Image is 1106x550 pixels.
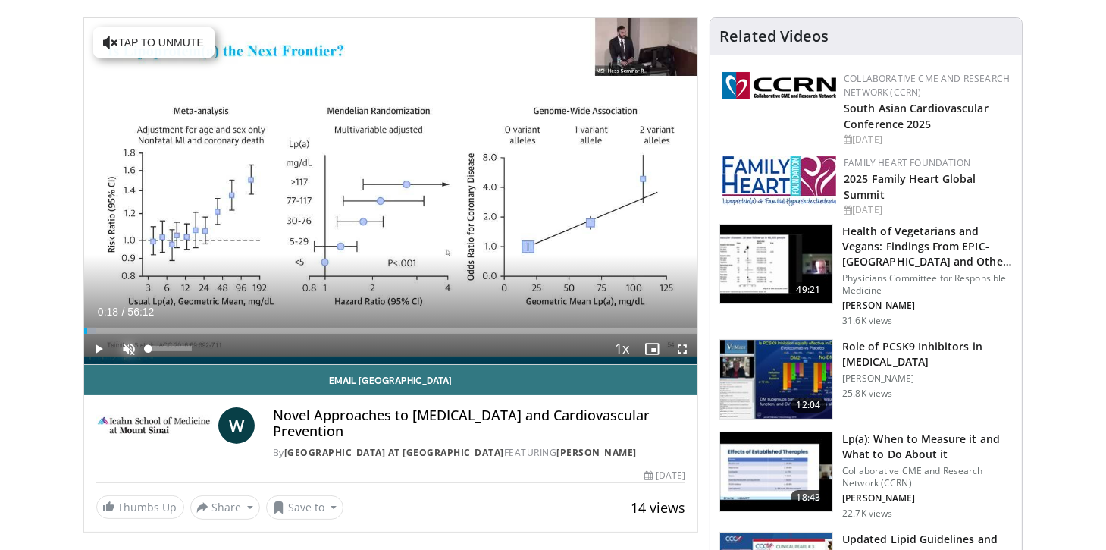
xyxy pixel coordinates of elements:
[720,432,832,511] img: 7a20132b-96bf-405a-bedd-783937203c38.150x105_q85_crop-smart_upscale.jpg
[122,306,125,318] span: /
[96,495,184,519] a: Thumbs Up
[722,72,836,99] img: a04ee3ba-8487-4636-b0fb-5e8d268f3737.png.150x105_q85_autocrop_double_scale_upscale_version-0.2.png
[844,156,970,169] a: Family Heart Foundation
[844,133,1010,146] div: [DATE]
[844,101,989,131] a: South Asian Cardiovascular Conference 2025
[842,272,1013,297] p: Physicians Committee for Responsible Medicine
[719,339,1013,420] a: 12:04 Role of PCSK9 Inhibitors in [MEDICAL_DATA] [PERSON_NAME] 25.8K views
[218,407,255,444] a: W
[556,446,637,459] a: [PERSON_NAME]
[844,171,976,202] a: 2025 Family Heart Global Summit
[84,18,698,365] video-js: Video Player
[606,334,637,364] button: Playback Rate
[842,508,892,520] p: 22.7K views
[719,432,1013,520] a: 18:43 Lp(a): When to Measure it and What to Do About it Collaborative CME and Research Network (C...
[842,315,892,327] p: 31.6K views
[842,432,1013,462] h3: Lp(a): When to Measure it and What to Do About it
[842,465,1013,489] p: Collaborative CME and Research Network (CCRN)
[84,328,698,334] div: Progress Bar
[842,339,1013,369] h3: Role of PCSK9 Inhibitors in [MEDICAL_DATA]
[791,490,827,505] span: 18:43
[844,72,1010,99] a: Collaborative CME and Research Network (CCRN)
[720,225,832,303] img: 606f2b51-b844-428b-aa21-8c0c72d5a896.150x105_q85_crop-smart_upscale.jpg
[844,203,1010,217] div: [DATE]
[266,495,343,520] button: Save to
[842,224,1013,269] h3: Health of Vegetarians and Vegans: Findings From EPIC-[GEOGRAPHIC_DATA] and Othe…
[842,300,1013,312] p: [PERSON_NAME]
[273,407,685,440] h4: Novel Approaches to [MEDICAL_DATA] and Cardiovascular Prevention
[842,388,892,400] p: 25.8K views
[273,446,685,460] div: By FEATURING
[84,365,698,395] a: Email [GEOGRAPHIC_DATA]
[98,306,118,318] span: 0:18
[791,398,827,413] span: 12:04
[127,306,154,318] span: 56:12
[114,334,145,364] button: Unmute
[149,346,192,351] div: Volume Level
[720,340,832,419] img: 3346fd73-c5f9-4d1f-bb16-7b1903aae427.150x105_q85_crop-smart_upscale.jpg
[93,27,215,58] button: Tap to unmute
[644,469,685,482] div: [DATE]
[667,334,697,364] button: Fullscreen
[719,27,829,46] h4: Related Videos
[719,224,1013,327] a: 49:21 Health of Vegetarians and Vegans: Findings From EPIC-[GEOGRAPHIC_DATA] and Othe… Physicians...
[190,495,261,520] button: Share
[637,334,667,364] button: Enable picture-in-picture mode
[722,156,836,206] img: 96363db5-6b1b-407f-974b-715268b29f70.jpeg.150x105_q85_autocrop_double_scale_upscale_version-0.2.jpg
[84,334,114,364] button: Play
[791,282,827,297] span: 49:21
[842,492,1013,504] p: [PERSON_NAME]
[631,498,685,517] span: 14 views
[842,372,1013,385] p: [PERSON_NAME]
[96,407,212,444] img: Icahn School of Medicine at Mount Sinai
[284,446,504,459] a: [GEOGRAPHIC_DATA] at [GEOGRAPHIC_DATA]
